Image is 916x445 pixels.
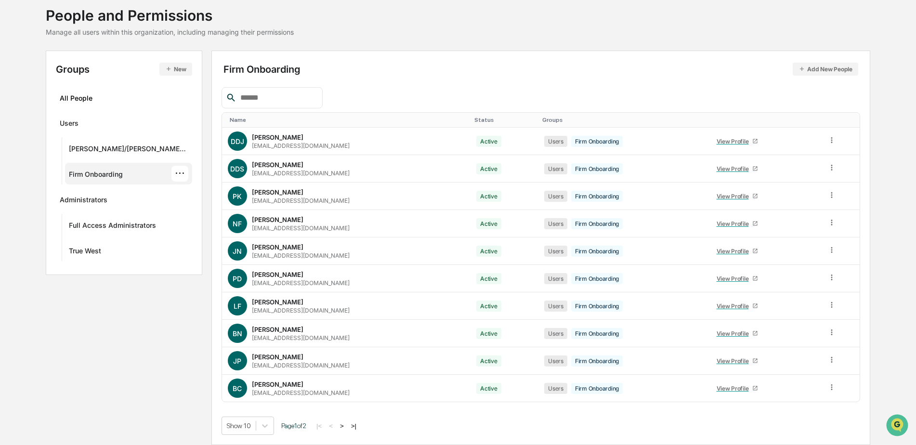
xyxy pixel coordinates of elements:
div: [PERSON_NAME] [252,133,303,141]
span: PK [233,192,242,200]
div: ··· [171,166,188,182]
div: Active [476,301,501,312]
div: Firm Onboarding [571,273,623,284]
div: View Profile [717,220,753,227]
div: Firm Onboarding [571,246,623,257]
div: Firm Onboarding [571,383,623,394]
span: NF [233,220,242,228]
span: DDS [230,165,244,173]
div: Active [476,218,501,229]
div: Active [476,328,501,339]
span: Attestations [79,121,119,131]
p: How can we help? [10,20,175,36]
div: Users [544,246,567,257]
div: Firm Onboarding [571,191,623,202]
div: [PERSON_NAME]/[PERSON_NAME] Onboarding [69,144,188,156]
div: [PERSON_NAME] [252,271,303,278]
div: Users [544,383,567,394]
div: Administrators [60,196,107,207]
div: View Profile [717,330,753,337]
a: View Profile [712,353,762,368]
div: [EMAIL_ADDRESS][DOMAIN_NAME] [252,362,350,369]
div: [PERSON_NAME] [252,161,303,169]
div: [PERSON_NAME] [252,326,303,333]
div: View Profile [717,165,753,172]
div: 🗄️ [70,122,78,130]
div: Toggle SortBy [230,117,467,123]
a: View Profile [712,216,762,231]
div: View Profile [717,248,753,255]
div: View Profile [717,275,753,282]
a: View Profile [712,134,762,149]
div: Users [544,301,567,312]
div: View Profile [717,193,753,200]
div: [EMAIL_ADDRESS][DOMAIN_NAME] [252,197,350,204]
span: DDJ [231,137,244,145]
a: 🖐️Preclearance [6,118,66,135]
a: View Profile [712,326,762,341]
div: Firm Onboarding [223,63,858,76]
span: Preclearance [19,121,62,131]
span: JP [233,357,241,365]
div: Active [476,383,501,394]
div: Full Access Administrators [69,221,156,233]
div: [EMAIL_ADDRESS][DOMAIN_NAME] [252,142,350,149]
iframe: Open customer support [885,413,911,439]
div: Toggle SortBy [829,117,856,123]
div: View Profile [717,138,753,145]
div: [EMAIL_ADDRESS][DOMAIN_NAME] [252,307,350,314]
div: View Profile [717,302,753,310]
div: 🔎 [10,141,17,148]
div: [PERSON_NAME] [252,216,303,223]
div: Manage all users within this organization, including managing their permissions [46,28,294,36]
div: Firm Onboarding [69,170,123,182]
div: Active [476,163,501,174]
a: 🔎Data Lookup [6,136,65,153]
span: Data Lookup [19,140,61,149]
span: Page 1 of 2 [281,422,306,430]
div: [EMAIL_ADDRESS][DOMAIN_NAME] [252,334,350,341]
div: Active [476,191,501,202]
button: New [159,63,192,76]
div: Firm Onboarding [571,163,623,174]
div: [EMAIL_ADDRESS][DOMAIN_NAME] [252,224,350,232]
div: Toggle SortBy [474,117,535,123]
div: Users [544,136,567,147]
div: Groups [56,63,192,76]
div: Users [544,273,567,284]
a: 🗄️Attestations [66,118,123,135]
button: |< [314,422,325,430]
div: Active [476,246,501,257]
div: Users [60,119,79,131]
span: BC [233,384,242,393]
div: We're available if you need us! [33,83,122,91]
a: View Profile [712,161,762,176]
a: View Profile [712,189,762,204]
div: Users [544,218,567,229]
div: Active [476,136,501,147]
div: Firm Onboarding [571,328,623,339]
div: Users [544,163,567,174]
div: [EMAIL_ADDRESS][DOMAIN_NAME] [252,252,350,259]
div: [PERSON_NAME] [252,380,303,388]
div: True West [69,247,101,258]
div: [PERSON_NAME] [252,298,303,306]
a: View Profile [712,244,762,259]
button: >| [348,422,359,430]
div: All People [60,90,188,106]
div: Users [544,191,567,202]
a: View Profile [712,299,762,314]
div: Toggle SortBy [710,117,818,123]
div: [EMAIL_ADDRESS][DOMAIN_NAME] [252,389,350,396]
div: Firm Onboarding [571,355,623,366]
div: Active [476,273,501,284]
button: Start new chat [164,77,175,88]
div: View Profile [717,357,753,365]
span: BN [233,329,242,338]
div: [PERSON_NAME] [252,353,303,361]
button: > [337,422,347,430]
span: Pylon [96,163,117,170]
div: Start new chat [33,74,158,83]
